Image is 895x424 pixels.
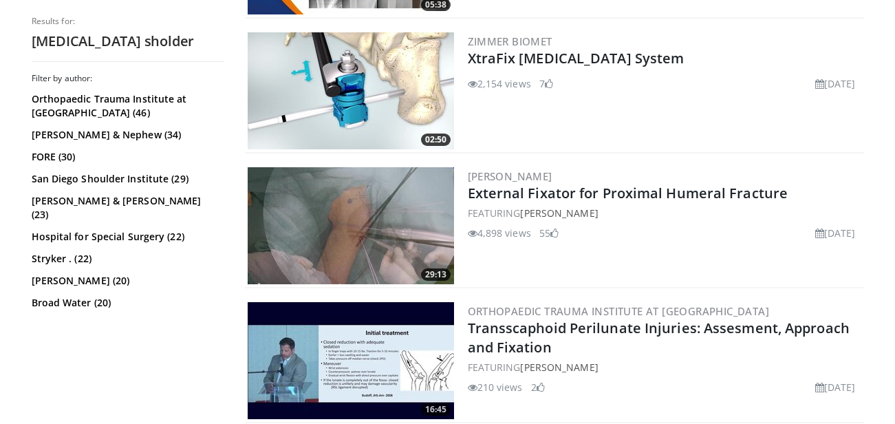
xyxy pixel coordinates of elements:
li: [DATE] [815,226,856,240]
a: Zimmer Biomet [468,34,552,48]
img: ZLchN1uNxW69nWYX4xMDoxOjA4MTsiGN.300x170_q85_crop-smart_upscale.jpg [248,167,454,284]
a: [PERSON_NAME] [520,361,598,374]
a: 29:13 [248,167,454,284]
li: 210 views [468,380,523,394]
a: [PERSON_NAME] (20) [32,274,221,288]
a: [PERSON_NAME] & Nephew (34) [32,128,221,142]
a: 02:50 [248,32,454,149]
a: External Fixator for Proximal Humeral Fracture [468,184,788,202]
a: Hospital for Special Surgery (22) [32,230,221,244]
li: 4,898 views [468,226,531,240]
span: 16:45 [421,403,451,416]
a: XtraFix [MEDICAL_DATA] System [468,49,684,67]
a: [PERSON_NAME] [468,169,552,183]
li: 55 [539,226,559,240]
span: 29:13 [421,268,451,281]
li: [DATE] [815,380,856,394]
h3: Filter by author: [32,73,224,84]
h2: [MEDICAL_DATA] sholder [32,32,224,50]
div: FEATURING [468,360,861,374]
li: 2 [531,380,545,394]
a: [PERSON_NAME] & [PERSON_NAME] (23) [32,194,221,222]
a: 16:45 [248,302,454,419]
a: Transscaphoid Perilunate Injuries: Assesment, Approach and Fixation [468,319,850,357]
a: Broad Water (20) [32,296,221,310]
img: 1acf5700-133d-445e-821d-a9cb7c829ea0.300x170_q85_crop-smart_upscale.jpg [248,32,454,149]
img: 94a55f52-0aa9-40e2-aefb-5a4b177818da.300x170_q85_crop-smart_upscale.jpg [248,302,454,419]
a: Stryker . (22) [32,252,221,266]
p: Results for: [32,16,224,27]
li: 7 [539,76,553,91]
li: 2,154 views [468,76,531,91]
a: FORE (30) [32,150,221,164]
div: FEATURING [468,206,861,220]
a: [PERSON_NAME] [520,206,598,220]
a: Orthopaedic Trauma Institute at [GEOGRAPHIC_DATA] (46) [32,92,221,120]
span: 02:50 [421,134,451,146]
a: Orthopaedic Trauma Institute at [GEOGRAPHIC_DATA] [468,304,770,318]
a: San Diego Shoulder Institute (29) [32,172,221,186]
li: [DATE] [815,76,856,91]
